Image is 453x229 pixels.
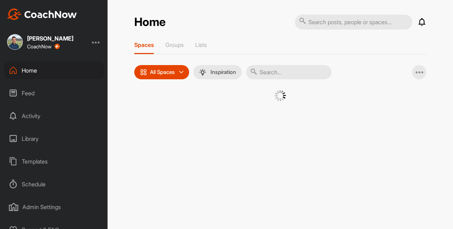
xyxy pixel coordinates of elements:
[295,15,412,30] input: Search posts, people or spaces...
[140,69,147,76] img: icon
[7,34,23,50] img: square_a0eb83b2ebb350e153cc8c54236569c1.jpg
[4,107,104,125] div: Activity
[195,41,207,48] p: Lists
[134,41,154,48] p: Spaces
[4,198,104,216] div: Admin Settings
[7,9,77,20] img: CoachNow
[27,36,73,41] div: [PERSON_NAME]
[4,84,104,102] div: Feed
[4,175,104,193] div: Schedule
[134,15,166,29] h2: Home
[4,153,104,170] div: Templates
[4,62,104,79] div: Home
[27,44,60,49] div: CoachNow
[4,130,104,148] div: Library
[150,69,175,75] p: All Spaces
[210,69,236,75] p: Inspiration
[246,65,332,79] input: Search...
[165,41,184,48] p: Groups
[275,90,286,101] img: G6gVgL6ErOh57ABN0eRmCEwV0I4iEi4d8EwaPGI0tHgoAbU4EAHFLEQAh+QQFCgALACwIAA4AGAASAAAEbHDJSesaOCdk+8xg...
[199,69,206,76] img: menuIcon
